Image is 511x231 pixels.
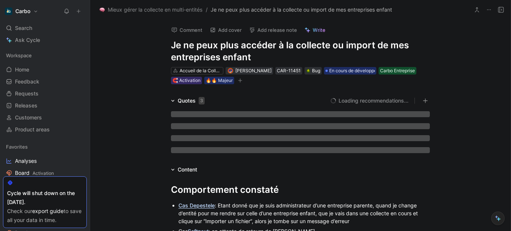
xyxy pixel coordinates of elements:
[15,90,39,97] span: Requests
[301,25,329,35] button: Write
[3,167,87,179] a: BoardActivation
[180,67,221,75] div: Accueil de la Collecte
[3,112,87,123] a: Customers
[228,69,232,73] img: avatar
[330,96,409,105] button: Loading recommendations...
[3,34,87,46] a: Ask Cycle
[15,66,29,73] span: Home
[3,6,40,16] button: CarboCarbo
[6,143,28,151] span: Favorites
[206,25,245,35] button: Add cover
[15,114,42,121] span: Customers
[171,39,430,63] h1: Je ne peux plus accéder à la collecte ou import de mes entreprises enfant
[7,189,83,207] div: Cycle will shut down on the [DATE].
[172,77,201,84] div: 🧲 Activation
[380,67,415,75] div: Carbo Entreprise
[15,157,37,165] span: Analyses
[171,183,430,197] div: Comportement constaté
[3,100,87,111] a: Releases
[3,88,87,99] a: Requests
[3,22,87,34] div: Search
[313,27,325,33] span: Write
[5,7,12,15] img: Carbo
[178,201,430,225] div: : Etant donné que je suis administrateur d’une entreprise parente, quand je change d’entité pour ...
[206,5,208,14] span: /
[168,25,206,35] button: Comment
[246,25,300,35] button: Add release note
[32,208,64,214] a: export guide
[168,165,200,174] div: Content
[305,67,322,75] div: 🪲Bug
[6,52,32,59] span: Workspace
[3,50,87,61] div: Workspace
[306,67,320,75] div: Bug
[324,67,376,75] div: En cours de développement
[3,155,87,167] a: Analyses
[199,97,205,104] div: 3
[15,169,54,177] span: Board
[100,7,105,12] img: 🧠
[178,202,215,209] a: Cas Depestele
[3,64,87,75] a: Home
[33,170,54,176] span: Activation
[211,5,392,14] span: Je ne peux plus accéder à la collecte ou import de mes entreprises enfant
[235,68,272,73] span: [PERSON_NAME]
[15,102,37,109] span: Releases
[98,5,204,14] button: 🧠Mieux gérer la collecte en multi-entités
[306,69,310,73] img: 🪲
[108,5,202,14] span: Mieux gérer la collecte en multi-entités
[168,96,208,105] div: Quotes3
[3,124,87,135] a: Product areas
[15,36,40,45] span: Ask Cycle
[15,24,32,33] span: Search
[329,67,387,75] span: En cours de développement
[206,77,233,84] div: 🔥🔥 Majeur
[15,126,50,133] span: Product areas
[277,67,301,75] div: CAR-11451
[15,8,30,15] h1: Carbo
[3,141,87,152] div: Favorites
[3,76,87,87] a: Feedback
[7,207,83,225] div: Check our to save all your data in time.
[178,165,197,174] div: Content
[178,96,205,105] div: Quotes
[15,78,39,85] span: Feedback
